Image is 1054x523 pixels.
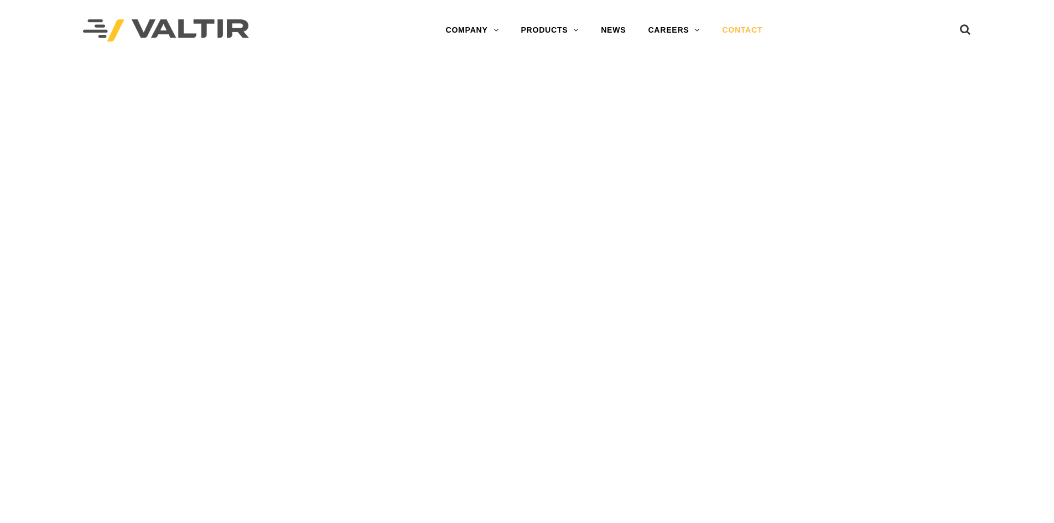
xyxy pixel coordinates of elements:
a: NEWS [590,19,637,42]
img: Valtir [83,19,249,42]
a: COMPANY [434,19,510,42]
a: CAREERS [637,19,711,42]
a: CONTACT [711,19,773,42]
a: PRODUCTS [510,19,590,42]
